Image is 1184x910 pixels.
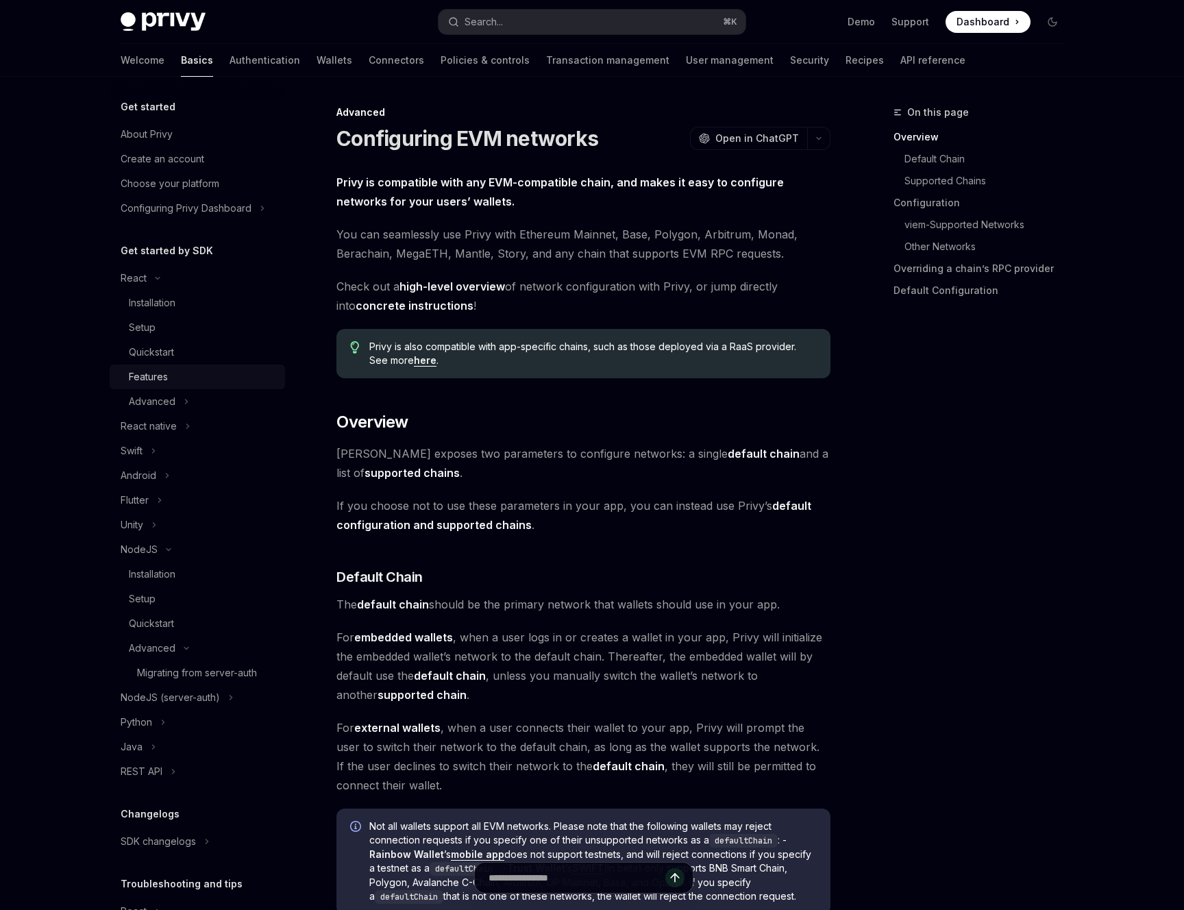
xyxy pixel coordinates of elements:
a: Transaction management [546,44,669,77]
strong: Privy is compatible with any EVM-compatible chain, and makes it easy to configure networks for yo... [336,175,784,208]
a: Authentication [230,44,300,77]
span: On this page [907,104,969,121]
svg: Tip [350,341,360,354]
div: Flutter [121,492,149,508]
a: Create an account [110,147,285,171]
strong: default chain [357,598,429,611]
span: Open in ChatGPT [715,132,799,145]
div: Python [121,714,152,730]
a: Recipes [846,44,884,77]
div: Quickstart [129,344,174,360]
strong: Rainbow Wallet [369,848,444,860]
div: Features [129,369,168,385]
div: Setup [129,591,156,607]
a: Configuration [893,192,1074,214]
div: Advanced [129,640,175,656]
a: Overriding a chain’s RPC provider [893,258,1074,280]
button: Search...⌘K [439,10,745,34]
span: For , when a user connects their wallet to your app, Privy will prompt the user to switch their n... [336,718,830,795]
span: Privy is also compatible with app-specific chains, such as those deployed via a RaaS provider. Se... [369,340,817,367]
span: Check out a of network configuration with Privy, or jump directly into ! [336,277,830,315]
a: Demo [848,15,875,29]
a: high-level overview [399,280,505,294]
div: Swift [121,443,143,459]
code: defaultChain [709,834,778,848]
div: Migrating from server-auth [137,665,257,681]
div: Installation [129,566,175,582]
a: Quickstart [110,340,285,365]
h5: Get started by SDK [121,243,213,259]
span: For , when a user logs in or creates a wallet in your app, Privy will initialize the embedded wal... [336,628,830,704]
h5: Troubleshooting and tips [121,876,243,892]
div: About Privy [121,126,173,143]
div: React [121,270,147,286]
strong: external wallets [354,721,441,735]
a: Wallets [317,44,352,77]
div: REST API [121,763,162,780]
a: Setup [110,587,285,611]
span: [PERSON_NAME] exposes two parameters to configure networks: a single and a list of . [336,444,830,482]
a: default chain [728,447,800,461]
div: NodeJS (server-auth) [121,689,220,706]
button: Open in ChatGPT [690,127,807,150]
svg: Info [350,821,364,835]
span: Not all wallets support all EVM networks. Please note that the following wallets may reject conne... [369,820,817,904]
span: Dashboard [957,15,1009,29]
div: Configuring Privy Dashboard [121,200,251,217]
a: Installation [110,291,285,315]
button: Send message [665,868,684,887]
a: Setup [110,315,285,340]
div: SDK changelogs [121,833,196,850]
a: supported chain [378,688,467,702]
a: concrete instructions [356,299,473,313]
strong: default chain [728,447,800,460]
div: Setup [129,319,156,336]
span: Default Chain [336,567,423,587]
a: mobile app [451,848,504,861]
h1: Configuring EVM networks [336,126,598,151]
a: here [414,354,436,367]
span: Overview [336,411,408,433]
a: Welcome [121,44,164,77]
a: viem-Supported Networks [904,214,1074,236]
a: Policies & controls [441,44,530,77]
div: Choose your platform [121,175,219,192]
a: About Privy [110,122,285,147]
span: If you choose not to use these parameters in your app, you can instead use Privy’s . [336,496,830,534]
a: Support [891,15,929,29]
button: Toggle dark mode [1041,11,1063,33]
a: User management [686,44,774,77]
a: supported chains [365,466,460,480]
a: Overview [893,126,1074,148]
span: ⌘ K [723,16,737,27]
div: NodeJS [121,541,158,558]
div: Java [121,739,143,755]
a: Dashboard [946,11,1031,33]
strong: embedded wallets [354,630,453,644]
strong: default chain [414,669,486,682]
a: Supported Chains [904,170,1074,192]
img: dark logo [121,12,206,32]
div: Quickstart [129,615,174,632]
div: Create an account [121,151,204,167]
a: Default Chain [904,148,1074,170]
div: Installation [129,295,175,311]
div: Search... [465,14,503,30]
a: Connectors [369,44,424,77]
a: Default Configuration [893,280,1074,302]
div: React native [121,418,177,434]
div: Android [121,467,156,484]
div: Unity [121,517,143,533]
span: You can seamlessly use Privy with Ethereum Mainnet, Base, Polygon, Arbitrum, Monad, Berachain, Me... [336,225,830,263]
a: Quickstart [110,611,285,636]
div: Advanced [336,106,830,119]
span: The should be the primary network that wallets should use in your app. [336,595,830,614]
a: Migrating from server-auth [110,661,285,685]
strong: default chain [593,759,665,773]
a: Choose your platform [110,171,285,196]
a: Other Networks [904,236,1074,258]
div: Advanced [129,393,175,410]
a: API reference [900,44,965,77]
